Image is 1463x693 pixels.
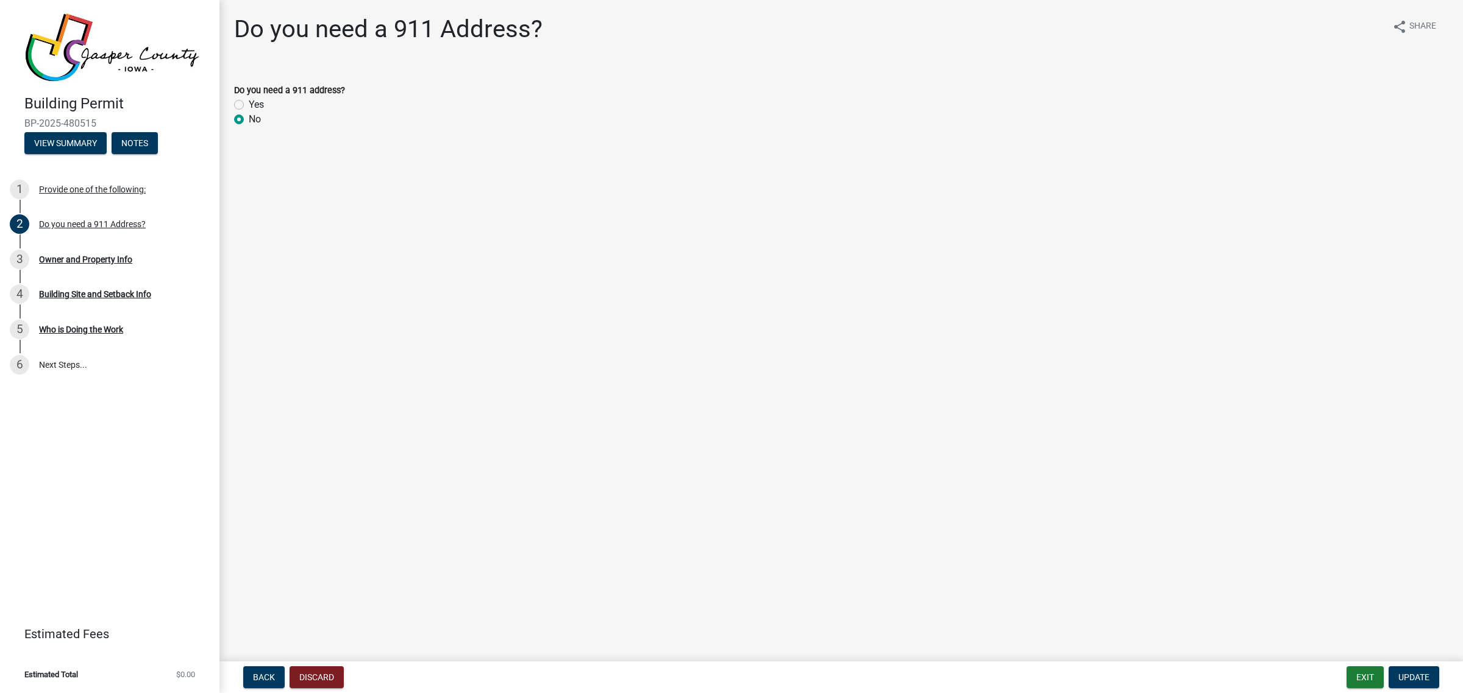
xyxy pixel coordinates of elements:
h1: Do you need a 911 Address? [234,15,543,44]
div: Who is Doing the Work [39,325,123,334]
label: Yes [249,97,264,112]
img: Jasper County, Iowa [24,13,200,82]
div: 3 [10,250,29,269]
span: $0.00 [176,670,195,678]
span: BP-2025-480515 [24,118,195,129]
span: Back [253,672,275,682]
a: Estimated Fees [10,622,200,646]
wm-modal-confirm: Notes [112,139,158,149]
div: 2 [10,214,29,234]
button: Back [243,666,285,688]
i: share [1392,19,1407,34]
button: Notes [112,132,158,154]
div: Building Site and Setback Info [39,290,151,298]
button: View Summary [24,132,107,154]
span: Share [1409,19,1436,34]
button: Exit [1347,666,1384,688]
div: Provide one of the following: [39,185,146,194]
div: Owner and Property Info [39,255,132,264]
button: shareShare [1383,15,1446,38]
div: 5 [10,320,29,339]
div: 1 [10,180,29,199]
button: Discard [290,666,344,688]
button: Update [1389,666,1439,688]
label: Do you need a 911 address? [234,86,345,95]
h4: Building Permit [24,95,210,113]
wm-modal-confirm: Summary [24,139,107,149]
span: Estimated Total [24,670,78,678]
div: 6 [10,355,29,375]
div: Do you need a 911 Address? [39,220,146,228]
span: Update [1398,672,1429,682]
label: No [249,112,261,127]
div: 4 [10,284,29,304]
